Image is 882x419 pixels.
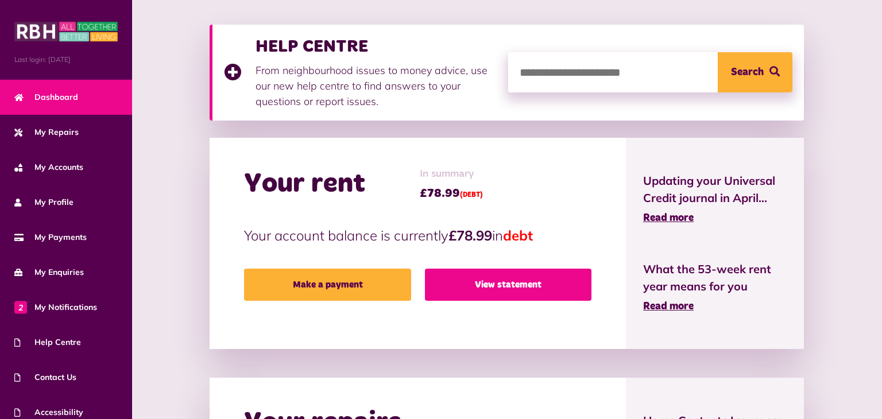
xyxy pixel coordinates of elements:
[460,192,483,199] span: (DEBT)
[643,172,787,226] a: Updating your Universal Credit journal in April... Read more
[448,227,492,244] strong: £78.99
[14,91,78,103] span: Dashboard
[718,52,792,92] button: Search
[14,371,76,383] span: Contact Us
[14,301,97,313] span: My Notifications
[643,261,787,295] span: What the 53-week rent year means for you
[643,213,694,223] span: Read more
[14,301,27,313] span: 2
[14,336,81,348] span: Help Centre
[14,406,83,418] span: Accessibility
[420,166,483,182] span: In summary
[14,266,84,278] span: My Enquiries
[14,196,73,208] span: My Profile
[425,269,591,301] a: View statement
[420,185,483,202] span: £78.99
[14,231,87,243] span: My Payments
[256,63,497,109] p: From neighbourhood issues to money advice, use our new help centre to find answers to your questi...
[503,227,533,244] span: debt
[643,172,787,207] span: Updating your Universal Credit journal in April...
[14,20,118,43] img: MyRBH
[244,168,365,201] h2: Your rent
[14,161,83,173] span: My Accounts
[643,261,787,315] a: What the 53-week rent year means for you Read more
[244,225,591,246] p: Your account balance is currently in
[256,36,497,57] h3: HELP CENTRE
[731,52,764,92] span: Search
[14,126,79,138] span: My Repairs
[14,55,118,65] span: Last login: [DATE]
[643,301,694,312] span: Read more
[244,269,411,301] a: Make a payment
